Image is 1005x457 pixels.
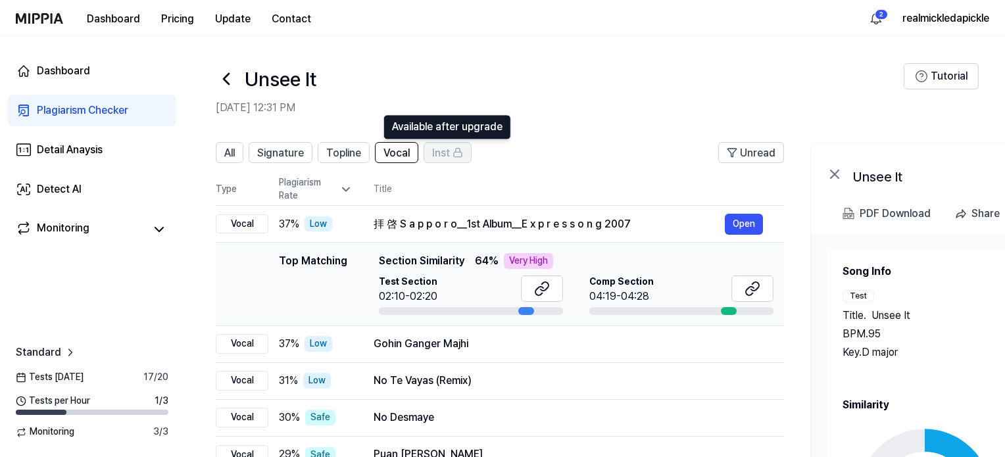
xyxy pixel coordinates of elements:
[205,1,261,37] a: Update
[8,95,176,126] a: Plagiarism Checker
[718,142,784,163] button: Unread
[249,142,312,163] button: Signature
[37,220,89,239] div: Monitoring
[224,145,235,161] span: All
[37,63,90,79] div: Dashboard
[155,395,168,408] span: 1 / 3
[303,373,331,389] div: Low
[216,214,268,234] div: Vocal
[305,410,335,425] div: Safe
[261,6,322,32] button: Contact
[8,174,176,205] a: Detect AI
[216,142,243,163] button: All
[326,145,361,161] span: Topline
[305,336,332,352] div: Low
[374,373,763,389] div: No Te Vayas (Remix)
[383,145,410,161] span: Vocal
[379,289,437,304] div: 02:10-02:20
[868,11,884,26] img: 알림
[279,176,353,202] div: Plagiarism Rate
[866,8,887,29] button: 알림2
[725,214,763,235] button: Open
[424,142,472,163] button: Inst
[843,345,1005,360] div: Key. D major
[37,181,82,197] div: Detect AI
[16,220,145,239] a: Monitoring
[279,253,347,315] div: Top Matching
[840,201,933,227] button: PDF Download
[76,6,151,32] button: Dashboard
[37,142,103,158] div: Detail Anaysis
[843,208,854,220] img: PDF Download
[375,142,418,163] button: Vocal
[216,408,268,427] div: Vocal
[279,336,299,352] span: 37 %
[871,308,910,324] span: Unsee It
[216,100,904,116] h2: [DATE] 12:31 PM
[16,425,74,439] span: Monitoring
[205,6,261,32] button: Update
[279,373,298,389] span: 31 %
[216,371,268,391] div: Vocal
[379,276,437,289] span: Test Section
[374,410,763,425] div: No Desmaye
[16,345,77,360] a: Standard
[374,174,784,205] th: Title
[875,9,888,20] div: 2
[245,65,316,93] h1: Unsee It
[153,425,168,439] span: 3 / 3
[216,174,268,206] th: Type
[279,216,299,232] span: 37 %
[843,326,1005,342] div: BPM. 95
[374,216,725,232] div: 拝 啓 S a p p o r o＿1st Album＿E x p r e s s o n g 2007
[504,253,553,269] div: Very High
[843,308,866,324] span: Title .
[860,205,931,222] div: PDF Download
[904,63,979,89] button: Tutorial
[257,145,304,161] span: Signature
[279,410,300,425] span: 30 %
[37,103,128,118] div: Plagiarism Checker
[16,395,90,408] span: Tests per Hour
[305,216,332,232] div: Low
[432,145,450,161] span: Inst
[383,114,511,139] div: Available after upgrade
[374,336,763,352] div: Gohin Ganger Majhi
[16,13,63,24] img: logo
[475,253,499,269] span: 64 %
[16,345,61,360] span: Standard
[379,253,464,269] span: Section Similarity
[8,55,176,87] a: Dashboard
[589,289,654,304] div: 04:19-04:28
[143,371,168,384] span: 17 / 20
[740,145,775,161] span: Unread
[318,142,370,163] button: Topline
[843,290,874,302] div: Test
[151,6,205,32] button: Pricing
[902,11,989,26] button: realmickledapickle
[8,134,176,166] a: Detail Anaysis
[589,276,654,289] span: Comp Section
[971,205,1000,222] div: Share
[16,371,84,384] span: Tests [DATE]
[216,334,268,354] div: Vocal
